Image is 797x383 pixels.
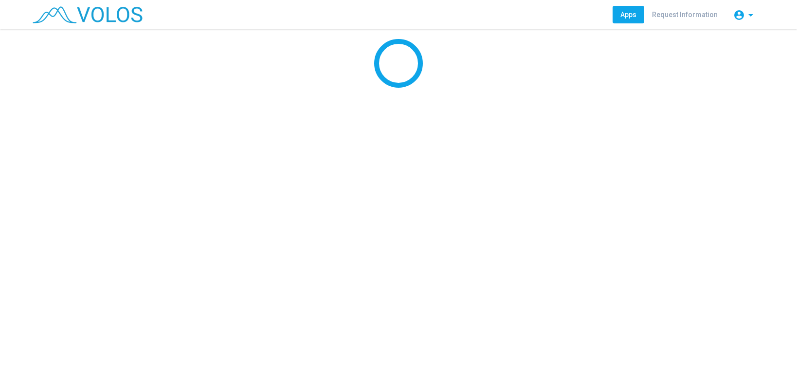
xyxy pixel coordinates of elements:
a: Request Information [644,6,725,23]
span: Apps [620,11,636,19]
mat-icon: account_circle [733,9,745,21]
span: Request Information [652,11,718,19]
a: Apps [613,6,644,23]
mat-icon: arrow_drop_down [745,9,757,21]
